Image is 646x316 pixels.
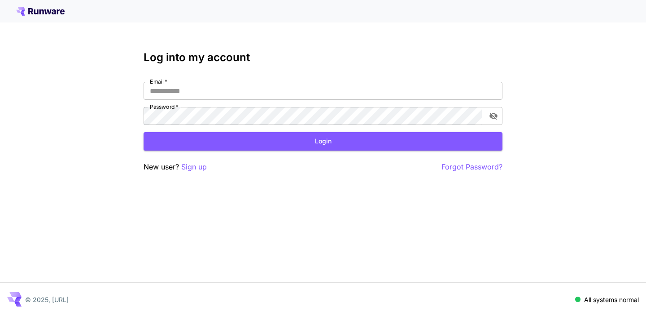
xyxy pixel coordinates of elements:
button: Login [144,132,502,151]
button: Sign up [181,161,207,173]
button: toggle password visibility [485,108,502,124]
p: All systems normal [584,295,639,304]
label: Password [150,103,179,111]
button: Forgot Password? [441,161,502,173]
p: © 2025, [URL] [25,295,69,304]
p: New user? [144,161,207,173]
label: Email [150,78,167,85]
h3: Log into my account [144,51,502,64]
